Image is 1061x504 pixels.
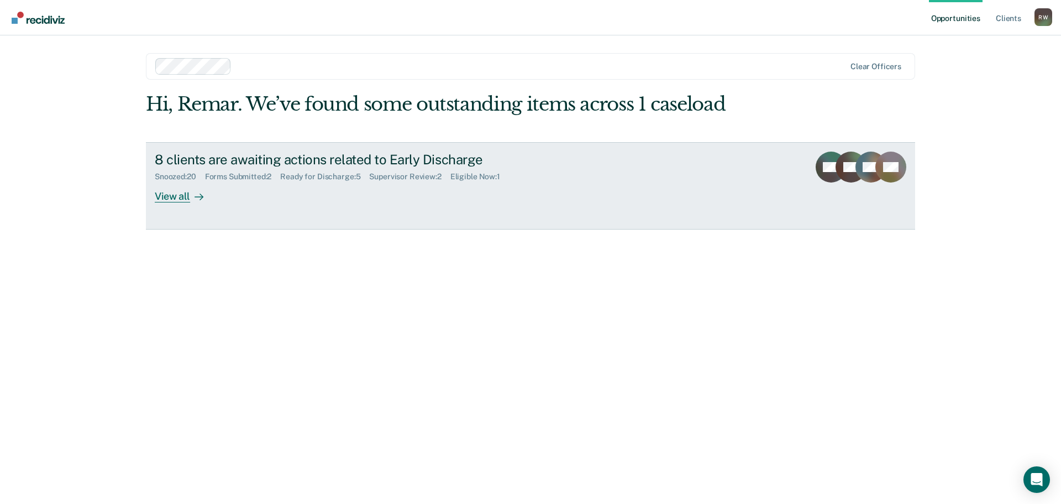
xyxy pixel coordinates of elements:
div: Eligible Now : 1 [450,172,509,181]
div: Hi, Remar. We’ve found some outstanding items across 1 caseload [146,93,761,116]
div: Snoozed : 20 [155,172,205,181]
div: R W [1034,8,1052,26]
div: View all [155,181,217,202]
div: Clear officers [850,62,901,71]
div: Ready for Discharge : 5 [280,172,369,181]
a: 8 clients are awaiting actions related to Early DischargeSnoozed:20Forms Submitted:2Ready for Dis... [146,142,915,230]
img: Recidiviz [12,12,65,24]
div: 8 clients are awaiting actions related to Early Discharge [155,152,543,168]
div: Supervisor Review : 2 [369,172,450,181]
div: Open Intercom Messenger [1023,466,1050,493]
div: Forms Submitted : 2 [205,172,281,181]
button: Profile dropdown button [1034,8,1052,26]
